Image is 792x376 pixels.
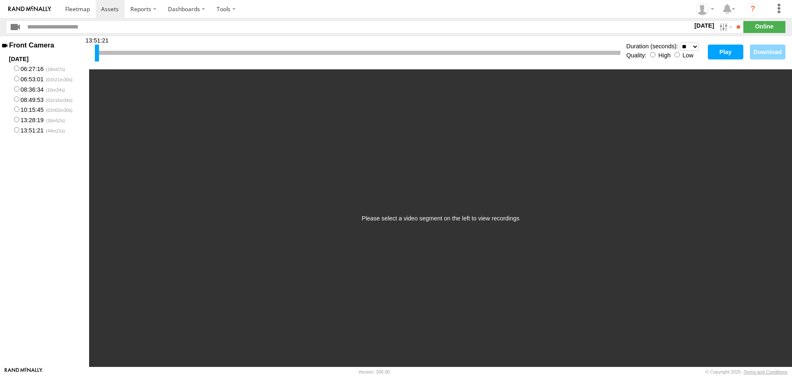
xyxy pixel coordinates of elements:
[705,369,787,374] div: © Copyright 2025 -
[14,97,19,102] input: 08:49:53
[683,52,693,59] label: Low
[14,76,19,81] input: 06:53:01
[744,369,787,374] a: Terms and Conditions
[85,37,108,48] div: 13:51:21
[14,106,19,112] input: 10:15:45
[362,215,519,222] div: Please select a video segment on the left to view recordings
[693,3,717,15] div: MIguel Fernandez
[5,368,42,376] a: Visit our Website
[716,21,734,33] label: Search Filter Options
[626,43,678,50] label: Duration (seconds):
[693,21,716,30] label: [DATE]
[626,52,646,59] label: Quality:
[14,127,19,132] input: 13:51:21
[658,52,671,59] label: High
[708,45,743,59] button: Play
[8,6,51,12] img: rand-logo.svg
[14,117,19,122] input: 13:28:19
[14,86,19,92] input: 08:36:34
[746,2,759,16] i: ?
[358,369,390,374] div: Version: 306.00
[14,66,19,71] input: 06:27:16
